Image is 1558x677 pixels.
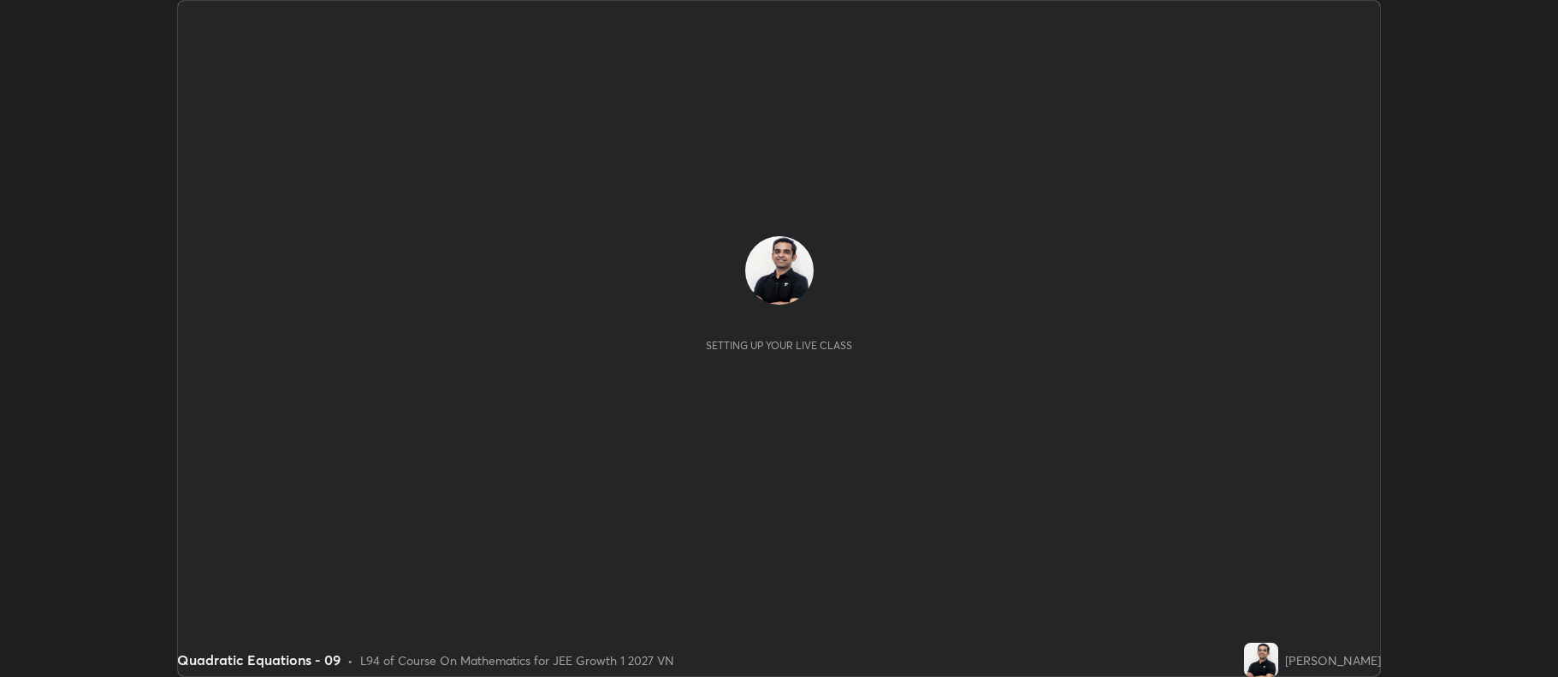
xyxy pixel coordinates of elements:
[706,339,852,352] div: Setting up your live class
[1244,643,1278,677] img: f8aae543885a491b8a905e74841c74d5.jpg
[360,651,674,669] div: L94 of Course On Mathematics for JEE Growth 1 2027 VN
[177,650,341,670] div: Quadratic Equations - 09
[1285,651,1381,669] div: [PERSON_NAME]
[745,236,814,305] img: f8aae543885a491b8a905e74841c74d5.jpg
[347,651,353,669] div: •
